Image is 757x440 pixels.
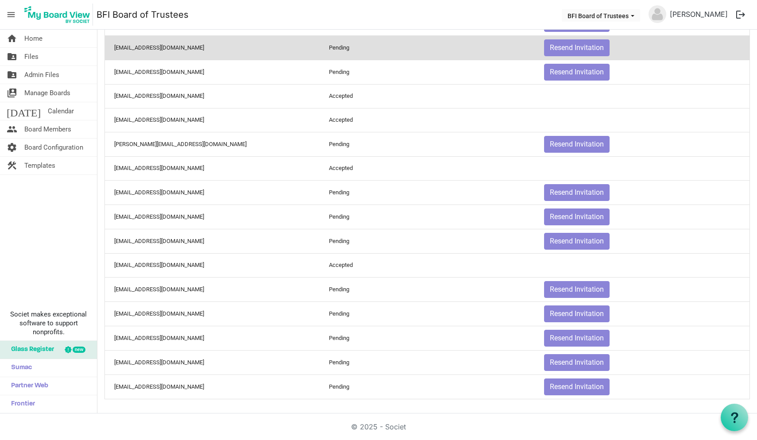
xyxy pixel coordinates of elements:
span: switch_account [7,84,17,102]
img: My Board View Logo [22,4,93,26]
td: Resend Invitation is template cell column header [535,180,749,205]
td: Resend Invitation is template cell column header [535,205,749,229]
button: Resend Invitation [544,64,610,81]
button: Resend Invitation [544,354,610,371]
td: Pending column header Invitation Status [320,326,534,350]
span: folder_shared [7,48,17,66]
span: menu [3,6,19,23]
span: Sumac [7,359,32,377]
td: Pending column header Invitation Status [320,301,534,326]
td: chrimill@charter.net column header Email Address [105,277,320,301]
span: Societ makes exceptional software to support nonprofits. [4,310,93,336]
button: Resend Invitation [544,305,610,322]
a: [PERSON_NAME] [666,5,731,23]
span: [DATE] [7,102,41,120]
td: dsandrews@comcast.net column header Email Address [105,180,320,205]
td: Pending column header Invitation Status [320,229,534,253]
button: Resend Invitation [544,330,610,347]
td: Accepted column header Invitation Status [320,84,534,108]
span: Board Configuration [24,139,83,156]
span: people [7,120,17,138]
a: BFI Board of Trustees [97,6,189,23]
span: construction [7,157,17,174]
td: is template cell column header [535,156,749,180]
td: bjoy10@att.net column header Email Address [105,350,320,374]
span: Templates [24,157,55,174]
td: stanfpau@gmail.com column header Email Address [105,35,320,60]
td: Accepted column header Invitation Status [320,108,534,132]
td: Pending column header Invitation Status [320,277,534,301]
button: Resend Invitation [544,281,610,298]
span: Home [24,30,42,47]
button: logout [731,5,750,24]
td: Pending column header Invitation Status [320,35,534,60]
button: Resend Invitation [544,39,610,56]
td: Resend Invitation is template cell column header [535,374,749,399]
td: Resend Invitation is template cell column header [535,326,749,350]
span: Admin Files [24,66,59,84]
span: Calendar [48,102,74,120]
td: gkyrouac@yahoo.com column header Email Address [105,84,320,108]
td: Resend Invitation is template cell column header [535,60,749,84]
td: Resend Invitation is template cell column header [535,350,749,374]
span: Glass Register [7,341,54,359]
td: Pending column header Invitation Status [320,374,534,399]
td: Resend Invitation is template cell column header [535,132,749,156]
td: mrsbrownwalker01@gmail.com column header Email Address [105,205,320,229]
button: Resend Invitation [544,136,610,153]
td: Pending column header Invitation Status [320,350,534,374]
td: Resend Invitation is template cell column header [535,229,749,253]
td: accuwrightfiberglass@gmail.com column header Email Address [105,374,320,399]
td: ggomez07@charter.net column header Email Address [105,60,320,84]
td: Pending column header Invitation Status [320,132,534,156]
td: Accepted column header Invitation Status [320,253,534,277]
button: Resend Invitation [544,184,610,201]
span: folder_shared [7,66,17,84]
td: baguebert@outlook.com column header Email Address [105,229,320,253]
a: My Board View Logo [22,4,97,26]
button: BFI Board of Trustees dropdownbutton [562,9,640,22]
span: Partner Web [7,377,48,395]
span: Manage Boards [24,84,70,102]
td: is template cell column header [535,84,749,108]
td: Accepted column header Invitation Status [320,156,534,180]
button: Resend Invitation [544,233,610,250]
td: Resend Invitation is template cell column header [535,277,749,301]
td: danahlenius@gmail.com column header Email Address [105,156,320,180]
button: Resend Invitation [544,208,610,225]
a: © 2025 - Societ [351,422,406,431]
td: is template cell column header [535,253,749,277]
span: Frontier [7,395,35,413]
button: Resend Invitation [544,378,610,395]
div: new [73,347,85,353]
td: Resend Invitation is template cell column header [535,301,749,326]
td: dmaa97@yahoo.com column header Email Address [105,326,320,350]
td: rich3@iglide.net column header Email Address [105,253,320,277]
span: home [7,30,17,47]
td: tkl81263@gmail.com column header Email Address [105,108,320,132]
span: Files [24,48,39,66]
img: no-profile-picture.svg [649,5,666,23]
td: Pending column header Invitation Status [320,60,534,84]
td: Pending column header Invitation Status [320,205,534,229]
td: Pending column header Invitation Status [320,180,534,205]
td: is template cell column header [535,108,749,132]
span: Board Members [24,120,71,138]
td: Resend Invitation is template cell column header [535,35,749,60]
td: stjamescbc@gmail.com column header Email Address [105,301,320,326]
td: tom@tvhcpa.com column header Email Address [105,132,320,156]
span: settings [7,139,17,156]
